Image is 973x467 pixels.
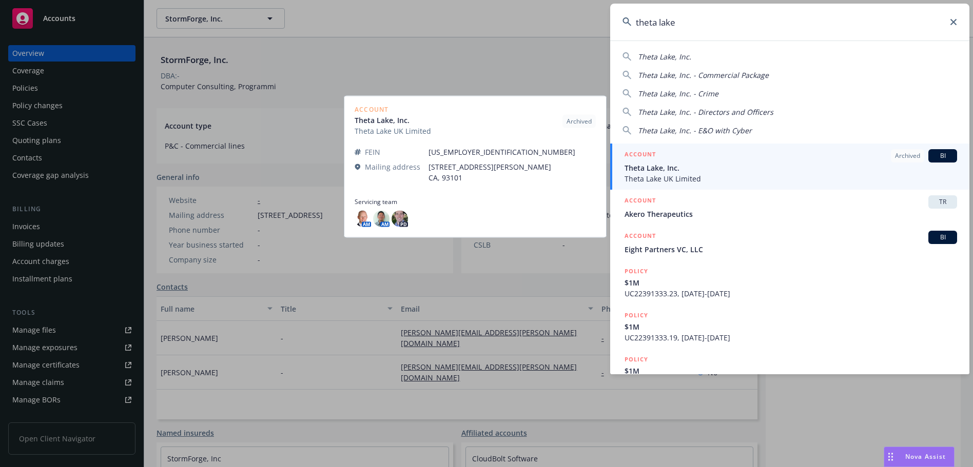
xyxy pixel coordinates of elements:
[625,366,957,376] span: $1M
[610,349,969,393] a: POLICY$1M
[610,4,969,40] input: Search...
[610,225,969,260] a: ACCOUNTBIEight Partners VC, LLC
[625,209,957,219] span: Akero Therapeutics
[625,354,648,364] h5: POLICY
[625,163,957,173] span: Theta Lake, Inc.
[625,231,656,243] h5: ACCOUNT
[905,452,946,461] span: Nova Assist
[625,266,648,276] h5: POLICY
[638,52,691,62] span: Theta Lake, Inc.
[625,173,957,184] span: Theta Lake UK Limited
[625,321,957,332] span: $1M
[625,288,957,299] span: UC22391333.23, [DATE]-[DATE]
[625,310,648,320] h5: POLICY
[884,446,955,467] button: Nova Assist
[625,332,957,343] span: UC22391333.19, [DATE]-[DATE]
[638,70,769,80] span: Theta Lake, Inc. - Commercial Package
[610,260,969,304] a: POLICY$1MUC22391333.23, [DATE]-[DATE]
[638,89,718,98] span: Theta Lake, Inc. - Crime
[932,197,953,207] span: TR
[625,149,656,161] h5: ACCOUNT
[932,151,953,160] span: BI
[610,144,969,190] a: ACCOUNTArchivedBITheta Lake, Inc.Theta Lake UK Limited
[625,244,957,255] span: Eight Partners VC, LLC
[932,233,953,242] span: BI
[610,304,969,349] a: POLICY$1MUC22391333.19, [DATE]-[DATE]
[638,126,752,135] span: Theta Lake, Inc. - E&O with Cyber
[625,195,656,208] h5: ACCOUNT
[638,107,773,117] span: Theta Lake, Inc. - Directors and Officers
[895,151,920,160] span: Archived
[625,277,957,288] span: $1M
[610,190,969,225] a: ACCOUNTTRAkero Therapeutics
[884,447,897,466] div: Drag to move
